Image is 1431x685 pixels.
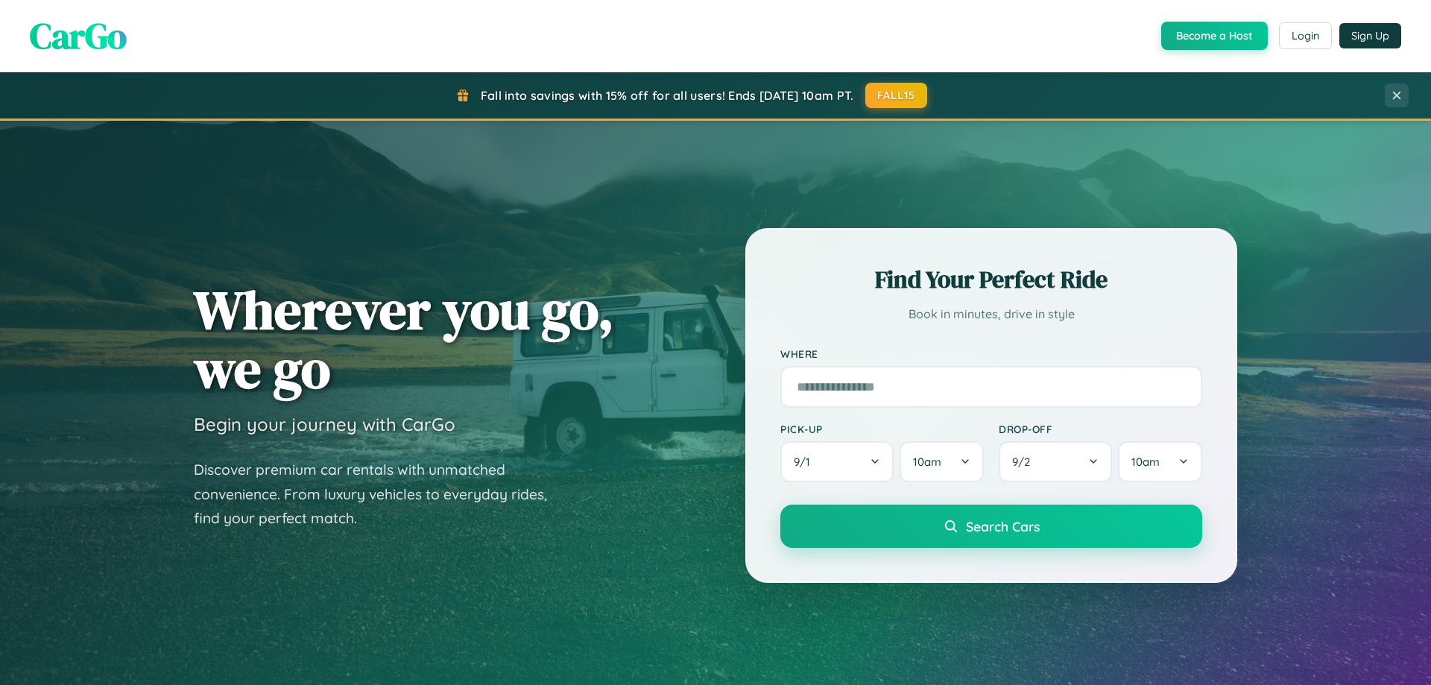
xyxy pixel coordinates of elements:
[194,458,566,531] p: Discover premium car rentals with unmatched convenience. From luxury vehicles to everyday rides, ...
[794,455,818,469] span: 9 / 1
[966,518,1040,534] span: Search Cars
[194,280,614,398] h1: Wherever you go, we go
[780,505,1202,548] button: Search Cars
[1118,441,1202,482] button: 10am
[780,441,894,482] button: 9/1
[1339,23,1401,48] button: Sign Up
[865,83,928,108] button: FALL15
[1161,22,1268,50] button: Become a Host
[1279,22,1332,49] button: Login
[194,413,455,435] h3: Begin your journey with CarGo
[780,423,984,435] label: Pick-up
[900,441,984,482] button: 10am
[1012,455,1037,469] span: 9 / 2
[780,263,1202,296] h2: Find Your Perfect Ride
[913,455,941,469] span: 10am
[999,441,1112,482] button: 9/2
[30,11,127,60] span: CarGo
[1131,455,1160,469] span: 10am
[780,347,1202,360] label: Where
[481,88,854,103] span: Fall into savings with 15% off for all users! Ends [DATE] 10am PT.
[999,423,1202,435] label: Drop-off
[780,303,1202,325] p: Book in minutes, drive in style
